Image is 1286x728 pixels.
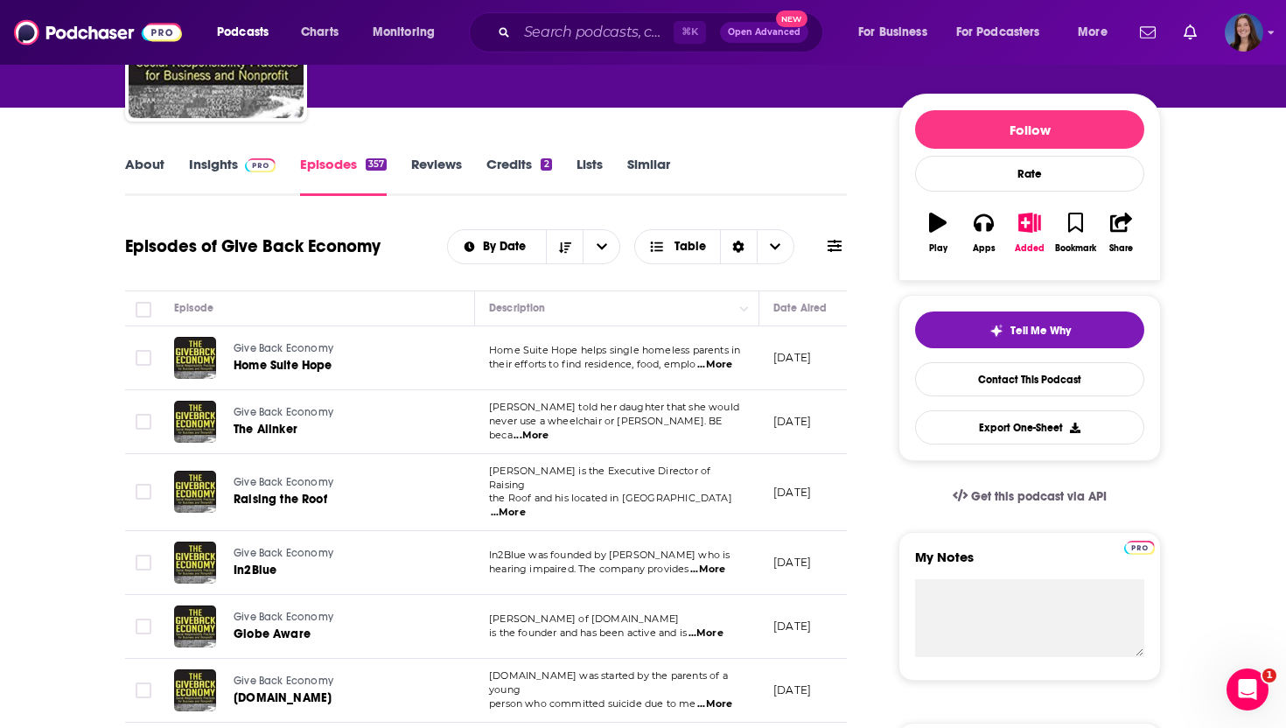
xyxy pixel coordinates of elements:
[674,21,706,44] span: ⌘ K
[234,563,276,577] span: In2Blue
[491,506,526,520] span: ...More
[234,492,327,507] span: Raising the Roof
[234,562,442,579] a: In2Blue
[690,563,725,577] span: ...More
[546,230,583,263] button: Sort Direction
[541,158,551,171] div: 2
[634,229,794,264] button: Choose View
[1099,201,1144,264] button: Share
[234,341,442,357] a: Give Back Economy
[234,611,333,623] span: Give Back Economy
[773,414,811,429] p: [DATE]
[1133,17,1163,47] a: Show notifications dropdown
[577,156,603,196] a: Lists
[939,475,1121,518] a: Get this podcast via API
[489,697,696,710] span: person who committed suicide due to me
[961,201,1006,264] button: Apps
[1225,13,1263,52] img: User Profile
[674,241,706,253] span: Table
[290,18,349,46] a: Charts
[234,421,442,438] a: The Alinker
[489,297,545,318] div: Description
[136,350,151,366] span: Toggle select row
[489,465,710,491] span: [PERSON_NAME] is the Executive Director of Raising
[583,230,619,263] button: open menu
[1177,17,1204,47] a: Show notifications dropdown
[1078,20,1108,45] span: More
[1225,13,1263,52] span: Logged in as emmadonovan
[720,22,808,43] button: Open AdvancedNew
[486,12,840,52] div: Search podcasts, credits, & more...
[489,626,687,639] span: is the founder and has been active and is
[483,241,532,253] span: By Date
[489,415,722,441] span: never use a wheelchair or [PERSON_NAME]. BE beca
[125,235,381,257] h1: Episodes of Give Back Economy
[234,689,442,707] a: [DOMAIN_NAME]
[245,158,276,172] img: Podchaser Pro
[489,358,696,370] span: their efforts to find residence, food, emplo
[945,18,1066,46] button: open menu
[773,485,811,500] p: [DATE]
[234,476,333,488] span: Give Back Economy
[1010,324,1071,338] span: Tell Me Why
[1055,243,1096,254] div: Bookmark
[776,10,807,27] span: New
[489,344,740,356] span: Home Suite Hope helps single homeless parents in
[234,626,442,643] a: Globe Aware
[1124,541,1155,555] img: Podchaser Pro
[136,682,151,698] span: Toggle select row
[1007,201,1052,264] button: Added
[915,201,961,264] button: Play
[136,414,151,430] span: Toggle select row
[734,298,755,319] button: Column Actions
[1015,243,1045,254] div: Added
[234,610,442,626] a: Give Back Economy
[517,18,674,46] input: Search podcasts, credits, & more...
[234,342,333,354] span: Give Back Economy
[486,156,551,196] a: Credits2
[489,549,730,561] span: In2Blue was founded by [PERSON_NAME] who is
[720,230,757,263] div: Sort Direction
[447,229,621,264] h2: Choose List sort
[773,350,811,365] p: [DATE]
[489,612,679,625] span: [PERSON_NAME] of [DOMAIN_NAME]
[697,697,732,711] span: ...More
[915,362,1144,396] a: Contact This Podcast
[234,675,333,687] span: Give Back Economy
[14,16,182,49] img: Podchaser - Follow, Share and Rate Podcasts
[360,18,458,46] button: open menu
[301,20,339,45] span: Charts
[846,18,949,46] button: open menu
[234,547,333,559] span: Give Back Economy
[234,674,442,689] a: Give Back Economy
[234,475,442,491] a: Give Back Economy
[773,619,811,633] p: [DATE]
[728,28,800,37] span: Open Advanced
[189,156,276,196] a: InsightsPodchaser Pro
[489,669,728,696] span: [DOMAIN_NAME] was started by the parents of a young
[697,358,732,372] span: ...More
[136,555,151,570] span: Toggle select row
[234,405,442,421] a: Give Back Economy
[234,406,333,418] span: Give Back Economy
[234,546,442,562] a: Give Back Economy
[1052,201,1098,264] button: Bookmark
[971,489,1107,504] span: Get this podcast via API
[956,20,1040,45] span: For Podcasters
[915,156,1144,192] div: Rate
[448,241,547,253] button: open menu
[136,619,151,634] span: Toggle select row
[234,491,442,508] a: Raising the Roof
[366,158,387,171] div: 357
[217,20,269,45] span: Podcasts
[1066,18,1129,46] button: open menu
[915,410,1144,444] button: Export One-Sheet
[205,18,291,46] button: open menu
[989,324,1003,338] img: tell me why sparkle
[125,156,164,196] a: About
[915,549,1144,579] label: My Notes
[489,563,689,575] span: hearing impaired. The company provides
[915,311,1144,348] button: tell me why sparkleTell Me Why
[411,156,462,196] a: Reviews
